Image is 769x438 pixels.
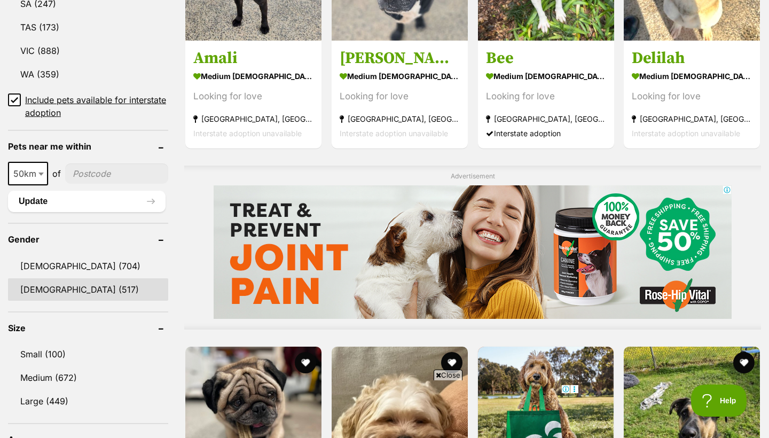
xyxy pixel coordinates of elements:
a: VIC (888) [8,40,168,62]
div: Looking for love [632,89,752,104]
a: Medium (672) [8,366,168,389]
iframe: Advertisement [190,385,579,433]
header: Size [8,323,168,333]
iframe: Advertisement [214,185,732,319]
a: [PERSON_NAME] medium [DEMOGRAPHIC_DATA] Dog Looking for love [GEOGRAPHIC_DATA], [GEOGRAPHIC_DATA]... [332,40,468,148]
a: TAS (173) [8,16,168,38]
span: Close [434,370,462,380]
a: [DEMOGRAPHIC_DATA] (517) [8,278,168,301]
span: 50km [8,162,48,185]
a: Bee medium [DEMOGRAPHIC_DATA] Dog Looking for love [GEOGRAPHIC_DATA], [GEOGRAPHIC_DATA] Interstat... [478,40,614,148]
button: Update [8,191,166,212]
div: Looking for love [486,89,606,104]
h3: Bee [486,48,606,68]
strong: medium [DEMOGRAPHIC_DATA] Dog [486,68,606,84]
strong: [GEOGRAPHIC_DATA], [GEOGRAPHIC_DATA] [486,112,606,126]
header: Pets near me within [8,142,168,151]
a: Large (449) [8,390,168,412]
span: Interstate adoption unavailable [632,129,740,138]
header: Gender [8,234,168,244]
button: favourite [441,352,462,373]
h3: Amali [193,48,313,68]
strong: medium [DEMOGRAPHIC_DATA] Dog [193,68,313,84]
div: Interstate adoption [486,126,606,140]
span: of [52,167,61,180]
span: Interstate adoption unavailable [193,129,302,138]
strong: [GEOGRAPHIC_DATA], [GEOGRAPHIC_DATA] [632,112,752,126]
strong: [GEOGRAPHIC_DATA], [GEOGRAPHIC_DATA] [340,112,460,126]
a: Delilah medium [DEMOGRAPHIC_DATA] Dog Looking for love [GEOGRAPHIC_DATA], [GEOGRAPHIC_DATA] Inter... [624,40,760,148]
strong: medium [DEMOGRAPHIC_DATA] Dog [340,68,460,84]
button: favourite [295,352,316,373]
span: 50km [9,166,47,181]
a: Include pets available for interstate adoption [8,93,168,119]
strong: [GEOGRAPHIC_DATA], [GEOGRAPHIC_DATA] [193,112,313,126]
div: Looking for love [340,89,460,104]
h3: Delilah [632,48,752,68]
input: postcode [65,163,168,184]
a: WA (359) [8,63,168,85]
span: Interstate adoption unavailable [340,129,448,138]
span: Include pets available for interstate adoption [25,93,168,119]
a: [DEMOGRAPHIC_DATA] (704) [8,255,168,277]
div: Advertisement [184,166,761,330]
a: Small (100) [8,343,168,365]
button: favourite [733,352,755,373]
a: Amali medium [DEMOGRAPHIC_DATA] Dog Looking for love [GEOGRAPHIC_DATA], [GEOGRAPHIC_DATA] Interst... [185,40,321,148]
h3: [PERSON_NAME] [340,48,460,68]
strong: medium [DEMOGRAPHIC_DATA] Dog [632,68,752,84]
div: Looking for love [193,89,313,104]
iframe: Help Scout Beacon - Open [691,385,748,417]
